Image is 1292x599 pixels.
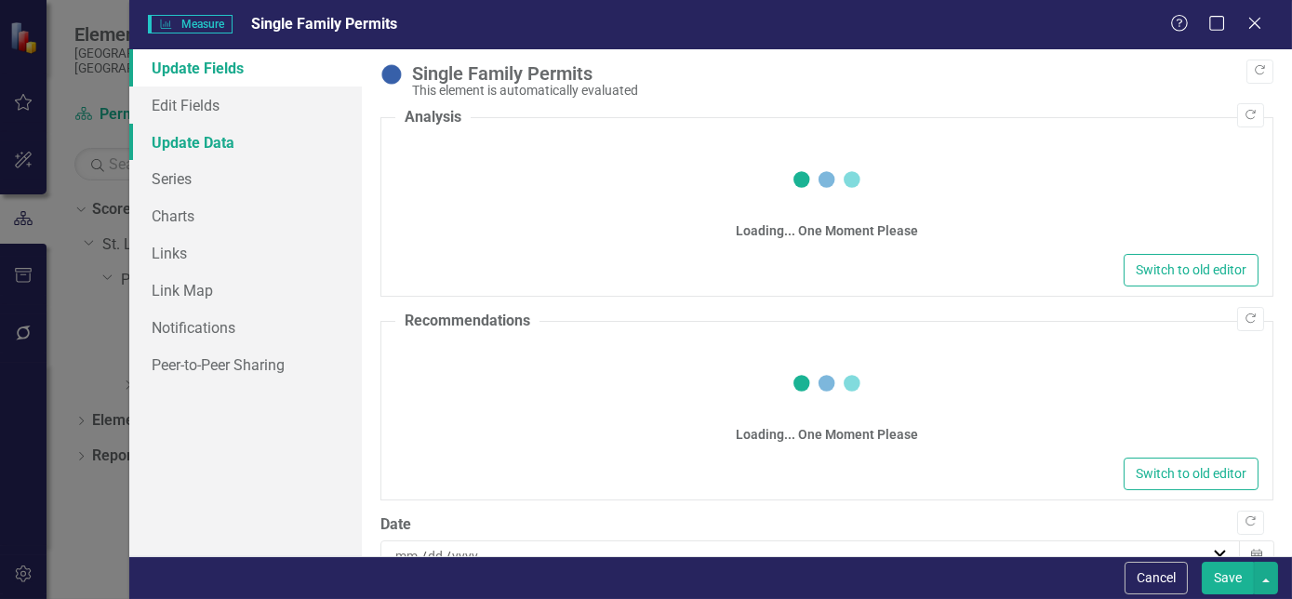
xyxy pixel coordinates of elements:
[129,197,362,234] a: Charts
[380,514,1273,536] div: Date
[427,547,446,566] input: dd
[129,87,362,124] a: Edit Fields
[129,124,362,161] a: Update Data
[129,49,362,87] a: Update Fields
[129,160,362,197] a: Series
[148,15,233,33] span: Measure
[395,107,471,128] legend: Analysis
[251,15,397,33] span: Single Family Permits
[380,63,403,86] img: No Information
[1124,254,1259,286] button: Switch to old editor
[451,547,480,566] input: yyyy
[394,547,421,566] input: mm
[1125,562,1188,594] button: Cancel
[129,272,362,309] a: Link Map
[129,346,362,383] a: Peer-to-Peer Sharing
[412,63,1264,84] div: Single Family Permits
[129,309,362,346] a: Notifications
[1124,458,1259,490] button: Switch to old editor
[421,548,427,565] span: /
[129,234,362,272] a: Links
[736,425,918,444] div: Loading... One Moment Please
[412,84,1264,98] div: This element is automatically evaluated
[736,221,918,240] div: Loading... One Moment Please
[1202,562,1254,594] button: Save
[395,311,539,332] legend: Recommendations
[446,548,451,565] span: /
